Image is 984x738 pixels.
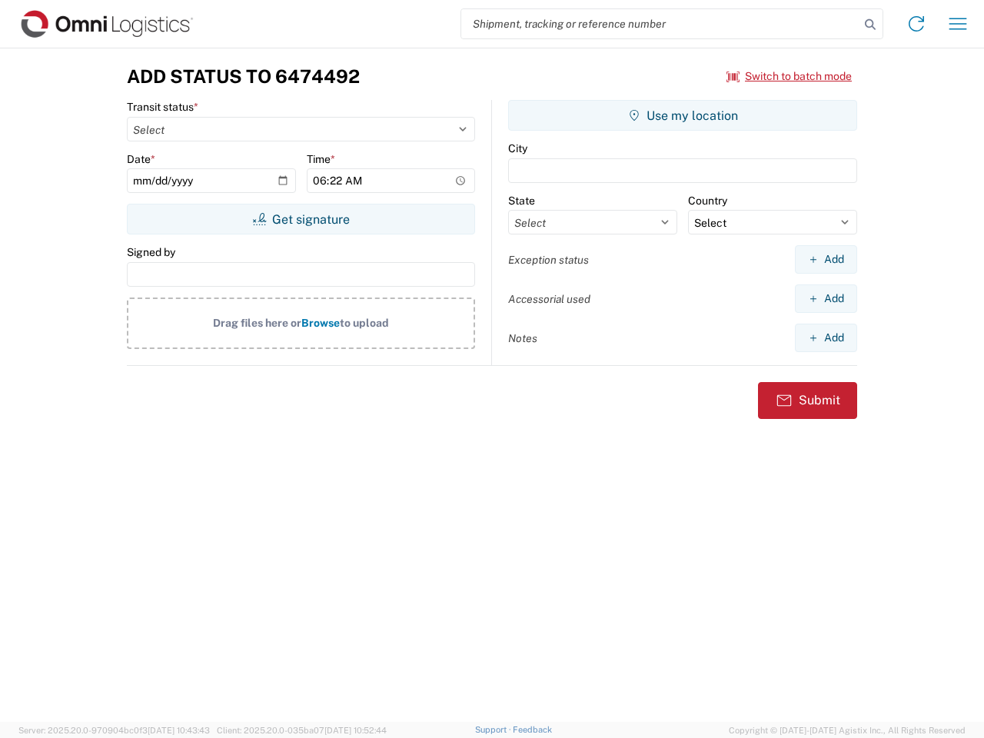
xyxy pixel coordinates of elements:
[18,726,210,735] span: Server: 2025.20.0-970904bc0f3
[508,194,535,208] label: State
[213,317,301,329] span: Drag files here or
[508,331,537,345] label: Notes
[127,204,475,234] button: Get signature
[758,382,857,419] button: Submit
[508,292,590,306] label: Accessorial used
[726,64,852,89] button: Switch to batch mode
[508,100,857,131] button: Use my location
[127,65,360,88] h3: Add Status to 6474492
[461,9,859,38] input: Shipment, tracking or reference number
[127,245,175,259] label: Signed by
[795,324,857,352] button: Add
[127,152,155,166] label: Date
[148,726,210,735] span: [DATE] 10:43:43
[729,723,966,737] span: Copyright © [DATE]-[DATE] Agistix Inc., All Rights Reserved
[688,194,727,208] label: Country
[795,284,857,313] button: Add
[324,726,387,735] span: [DATE] 10:52:44
[217,726,387,735] span: Client: 2025.20.0-035ba07
[513,725,552,734] a: Feedback
[307,152,335,166] label: Time
[301,317,340,329] span: Browse
[127,100,198,114] label: Transit status
[508,253,589,267] label: Exception status
[475,725,514,734] a: Support
[508,141,527,155] label: City
[795,245,857,274] button: Add
[340,317,389,329] span: to upload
